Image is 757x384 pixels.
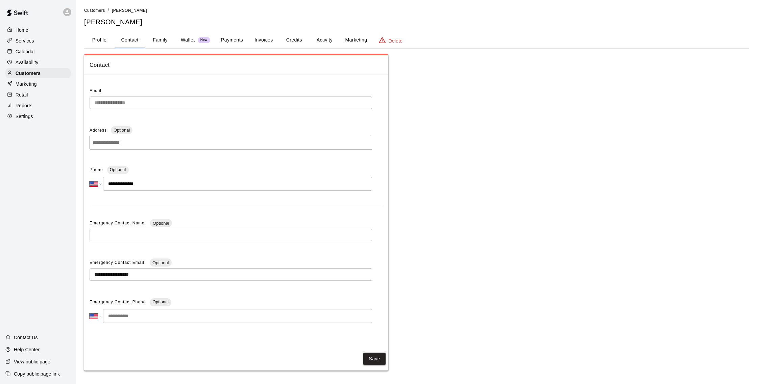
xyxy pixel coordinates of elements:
[145,32,175,48] button: Family
[90,97,372,109] div: The email of an existing customer can only be changed by the customer themselves at https://book....
[5,101,71,111] a: Reports
[16,48,35,55] p: Calendar
[14,334,38,341] p: Contact Us
[181,36,195,44] p: Wallet
[5,68,71,78] a: Customers
[309,32,340,48] button: Activity
[90,260,146,265] span: Emergency Contact Email
[5,57,71,67] a: Availability
[16,81,37,87] p: Marketing
[16,37,34,44] p: Services
[90,221,146,225] span: Emergency Contact Name
[90,165,103,175] span: Phone
[90,297,146,308] span: Emergency Contact Phone
[90,61,383,70] span: Contact
[16,70,41,77] p: Customers
[150,221,172,226] span: Optional
[84,7,105,13] a: Customers
[84,32,115,48] button: Profile
[14,371,60,377] p: Copy public page link
[279,32,309,48] button: Credits
[5,90,71,100] a: Retail
[108,7,109,14] li: /
[14,358,50,365] p: View public page
[14,346,40,353] p: Help Center
[90,88,101,93] span: Email
[16,91,28,98] p: Retail
[110,167,126,172] span: Optional
[90,128,107,133] span: Address
[389,37,402,44] p: Delete
[216,32,248,48] button: Payments
[5,25,71,35] a: Home
[5,111,71,121] a: Settings
[16,27,28,33] p: Home
[111,128,132,133] span: Optional
[16,102,32,109] p: Reports
[5,79,71,89] a: Marketing
[5,36,71,46] a: Services
[150,260,171,265] span: Optional
[84,7,749,14] nav: breadcrumb
[248,32,279,48] button: Invoices
[198,38,210,42] span: New
[16,59,39,66] p: Availability
[84,32,749,48] div: basic tabs example
[84,18,749,27] h5: [PERSON_NAME]
[152,300,169,304] span: Optional
[16,113,33,120] p: Settings
[84,8,105,13] span: Customers
[363,353,386,365] button: Save
[112,8,147,13] span: [PERSON_NAME]
[115,32,145,48] button: Contact
[340,32,372,48] button: Marketing
[5,47,71,57] a: Calendar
